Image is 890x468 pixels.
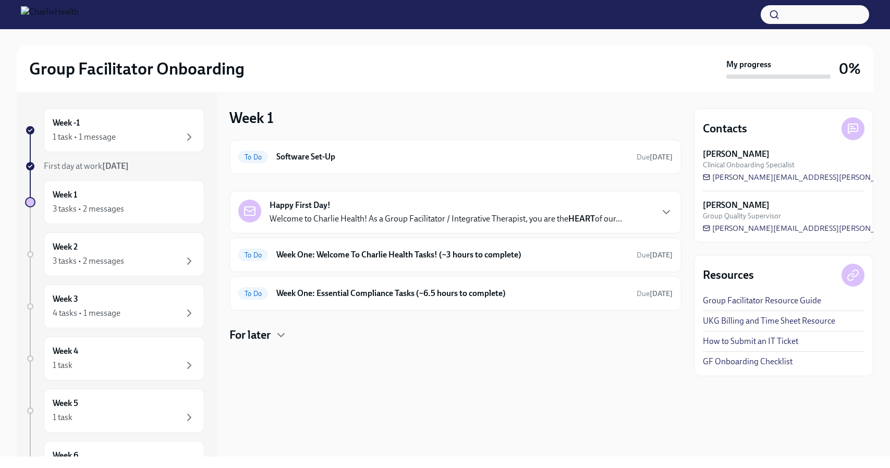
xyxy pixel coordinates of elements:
[53,255,124,267] div: 3 tasks • 2 messages
[53,412,72,423] div: 1 task
[53,131,116,143] div: 1 task • 1 message
[53,241,78,253] h6: Week 2
[29,58,245,79] h2: Group Facilitator Onboarding
[238,251,268,259] span: To Do
[276,249,628,261] h6: Week One: Welcome To Charlie Health Tasks! (~3 hours to complete)
[238,285,673,302] a: To DoWeek One: Essential Compliance Tasks (~6.5 hours to complete)Due[DATE]
[637,153,673,162] span: Due
[637,250,673,260] span: August 25th, 2025 10:00
[53,346,78,357] h6: Week 4
[21,6,79,23] img: CharlieHealth
[703,149,770,160] strong: [PERSON_NAME]
[276,151,628,163] h6: Software Set-Up
[703,267,754,283] h4: Resources
[637,152,673,162] span: August 19th, 2025 10:00
[637,251,673,260] span: Due
[53,307,120,319] div: 4 tasks • 1 message
[53,189,77,201] h6: Week 1
[726,59,771,70] strong: My progress
[25,180,204,224] a: Week 13 tasks • 2 messages
[703,200,770,211] strong: [PERSON_NAME]
[25,108,204,152] a: Week -11 task • 1 message
[650,251,673,260] strong: [DATE]
[238,149,673,165] a: To DoSoftware Set-UpDue[DATE]
[238,290,268,298] span: To Do
[102,161,129,171] strong: [DATE]
[637,289,673,299] span: August 25th, 2025 10:00
[703,211,781,221] span: Group Quality Supervisor
[703,160,795,170] span: Clinical Onboarding Specialist
[229,327,681,343] div: For later
[25,389,204,433] a: Week 51 task
[650,153,673,162] strong: [DATE]
[270,200,331,211] strong: Happy First Day!
[276,288,628,299] h6: Week One: Essential Compliance Tasks (~6.5 hours to complete)
[53,117,80,129] h6: Week -1
[703,315,835,327] a: UKG Billing and Time Sheet Resource
[568,214,595,224] strong: HEART
[703,121,747,137] h4: Contacts
[270,213,622,225] p: Welcome to Charlie Health! As a Group Facilitator / Integrative Therapist, you are the of our...
[839,59,861,78] h3: 0%
[44,161,129,171] span: First day at work
[637,289,673,298] span: Due
[53,450,78,461] h6: Week 6
[703,356,793,367] a: GF Onboarding Checklist
[650,289,673,298] strong: [DATE]
[25,337,204,380] a: Week 41 task
[25,161,204,172] a: First day at work[DATE]
[703,336,798,347] a: How to Submit an IT Ticket
[53,293,78,305] h6: Week 3
[238,153,268,161] span: To Do
[53,360,72,371] div: 1 task
[229,108,274,127] h3: Week 1
[25,232,204,276] a: Week 23 tasks • 2 messages
[703,295,821,306] a: Group Facilitator Resource Guide
[25,285,204,328] a: Week 34 tasks • 1 message
[229,327,271,343] h4: For later
[53,203,124,215] div: 3 tasks • 2 messages
[53,398,78,409] h6: Week 5
[238,247,673,263] a: To DoWeek One: Welcome To Charlie Health Tasks! (~3 hours to complete)Due[DATE]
